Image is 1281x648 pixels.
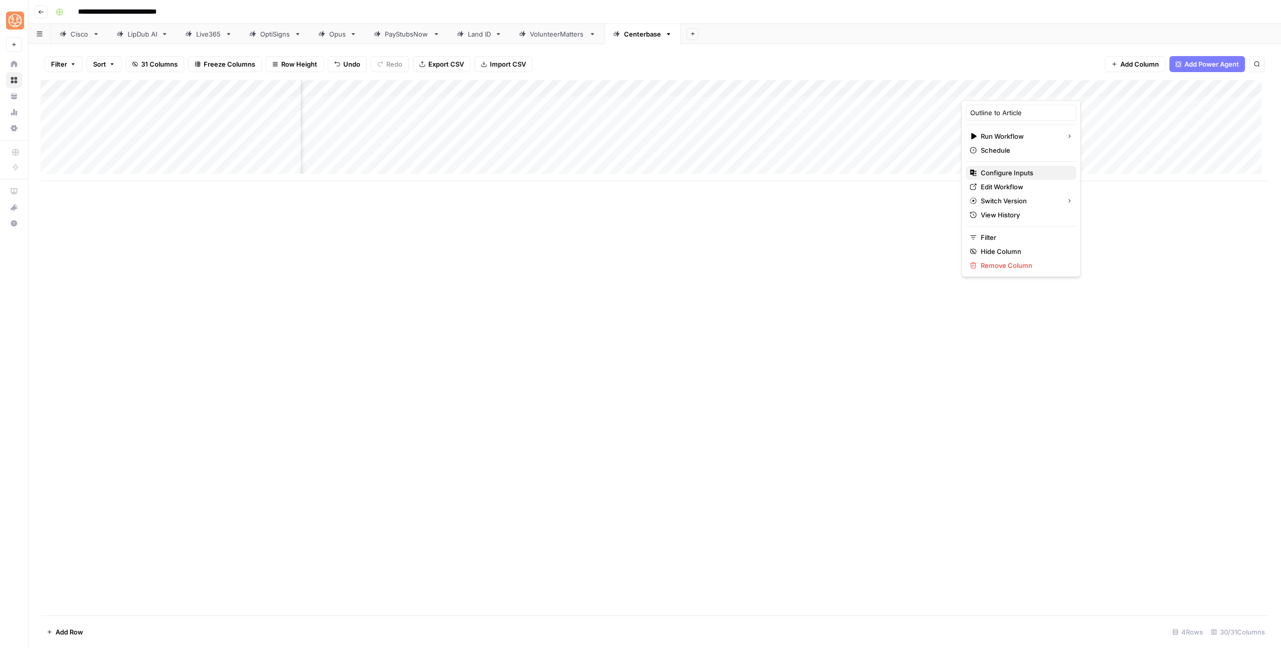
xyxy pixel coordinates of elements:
a: Live365 [177,24,241,44]
span: Switch Version [981,196,1058,206]
div: LipDub AI [128,29,157,39]
div: VolunteerMatters [530,29,585,39]
button: Workspace: SimpleTiger [6,8,22,33]
div: Cisco [71,29,89,39]
button: Add Row [41,624,89,640]
a: Usage [6,104,22,120]
a: LipDub AI [108,24,177,44]
span: Sort [93,59,106,69]
a: AirOps Academy [6,183,22,199]
button: Add Power Agent [1169,56,1245,72]
button: Add Column [1105,56,1165,72]
span: Hide Column [981,246,1068,256]
span: Add Column [1120,59,1159,69]
div: Live365 [196,29,221,39]
div: What's new? [7,200,22,215]
a: Your Data [6,88,22,104]
span: Filter [51,59,67,69]
button: Redo [371,56,409,72]
span: Schedule [981,145,1068,155]
a: Home [6,56,22,72]
div: 4 Rows [1168,624,1207,640]
div: OptiSigns [260,29,290,39]
button: What's new? [6,199,22,215]
a: OptiSigns [241,24,310,44]
button: Filter [45,56,83,72]
a: Settings [6,120,22,136]
button: 31 Columns [126,56,184,72]
div: Opus [329,29,346,39]
button: Freeze Columns [188,56,262,72]
button: Import CSV [474,56,532,72]
a: Opus [310,24,365,44]
span: Add Power Agent [1184,59,1239,69]
span: Export CSV [428,59,464,69]
div: Centerbase [624,29,661,39]
span: Undo [343,59,360,69]
div: Land ID [468,29,491,39]
a: Browse [6,72,22,88]
div: 30/31 Columns [1207,624,1269,640]
span: Freeze Columns [204,59,255,69]
span: Configure Inputs [981,168,1068,178]
button: Row Height [266,56,324,72]
a: VolunteerMatters [510,24,604,44]
a: Cisco [51,24,108,44]
button: Sort [87,56,122,72]
span: Row Height [281,59,317,69]
span: Import CSV [490,59,526,69]
span: Redo [386,59,402,69]
a: Centerbase [604,24,681,44]
button: Help + Support [6,215,22,231]
div: PayStubsNow [385,29,429,39]
span: Add Row [56,627,83,637]
span: Remove Column [981,260,1068,270]
a: PayStubsNow [365,24,448,44]
button: Export CSV [413,56,470,72]
span: View History [981,210,1068,220]
span: 31 Columns [141,59,178,69]
img: SimpleTiger Logo [6,12,24,30]
span: Filter [981,232,1068,242]
button: Undo [328,56,367,72]
span: Edit Workflow [981,182,1068,192]
span: Run Workflow [981,131,1058,141]
a: Land ID [448,24,510,44]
